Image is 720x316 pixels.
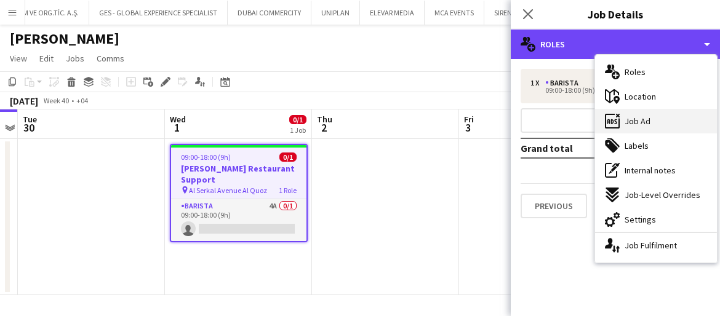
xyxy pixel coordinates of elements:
button: MCA EVENTS [425,1,484,25]
span: Week 40 [41,96,71,105]
span: Edit [39,53,54,64]
a: View [5,50,32,66]
span: View [10,53,27,64]
span: 2 [315,120,332,135]
button: GES - GLOBAL EXPERIENCE SPECIALIST [89,1,228,25]
app-card-role: Barista4A0/109:00-18:00 (9h) [171,199,306,241]
a: Jobs [61,50,89,66]
h3: Job Details [511,6,720,22]
h1: [PERSON_NAME] [10,30,119,48]
a: Comms [92,50,129,66]
div: Barista [545,79,583,87]
button: Previous [521,194,587,218]
span: Settings [625,214,656,225]
div: +04 [76,96,88,105]
span: Labels [625,140,649,151]
span: Fri [464,114,474,125]
span: Al Serkal Avenue Al Quoz [189,186,267,195]
span: 09:00-18:00 (9h) [181,152,231,162]
div: [DATE] [10,95,38,107]
div: Roles [511,30,720,59]
div: 09:00-18:00 (9h) [530,87,687,93]
span: 0/1 [289,115,306,124]
h3: [PERSON_NAME] Restaurant Support [171,163,306,185]
span: 1 [168,120,186,135]
span: 0/1 [279,152,297,162]
button: DUBAI COMMERCITY [228,1,311,25]
span: Job-Level Overrides [625,189,700,200]
button: SIREN EVENTS [484,1,548,25]
td: Grand total [521,138,633,158]
span: Internal notes [625,165,676,176]
button: UNIPLAN [311,1,360,25]
span: 30 [21,120,37,135]
app-job-card: 09:00-18:00 (9h)0/1[PERSON_NAME] Restaurant Support Al Serkal Avenue Al Quoz1 RoleBarista4A0/109:... [170,144,308,242]
div: Job Fulfilment [595,233,717,258]
a: Edit [34,50,58,66]
div: 1 x [530,79,545,87]
span: Comms [97,53,124,64]
button: ELEVAR MEDIA [360,1,425,25]
span: Location [625,91,656,102]
div: 1 Job [290,125,306,135]
span: Roles [625,66,646,77]
span: Job Ad [625,116,650,127]
span: Wed [170,114,186,125]
span: Tue [23,114,37,125]
span: Thu [317,114,332,125]
span: 3 [462,120,474,135]
span: Jobs [66,53,84,64]
span: 1 Role [279,186,297,195]
button: Add role [521,108,710,133]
